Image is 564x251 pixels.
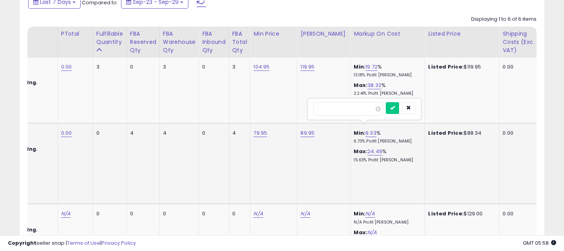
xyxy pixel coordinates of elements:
[354,72,419,78] p: 13.18% Profit [PERSON_NAME]
[300,210,310,218] a: N/A
[428,30,496,38] div: Listed Price
[354,210,365,217] b: Min:
[365,63,378,71] a: 19.72
[354,63,365,70] b: Min:
[232,130,244,137] div: 4
[253,63,269,71] a: 104.95
[202,130,223,137] div: 0
[354,129,365,137] b: Min:
[61,210,70,218] a: N/A
[61,63,72,71] a: 0.00
[354,148,367,155] b: Max:
[428,63,493,70] div: $119.95
[428,129,464,137] b: Listed Price:
[163,63,193,70] div: 3
[96,130,121,137] div: 0
[130,30,156,54] div: FBA Reserved Qty
[96,210,121,217] div: 0
[253,129,267,137] a: 79.95
[130,210,154,217] div: 0
[367,148,382,155] a: 24.49
[354,30,421,38] div: Markup on Cost
[300,30,347,38] div: [PERSON_NAME]
[130,63,154,70] div: 0
[202,30,226,54] div: FBA inbound Qty
[96,30,123,46] div: Fulfillable Quantity
[354,148,419,163] div: %
[8,240,136,247] div: seller snap | |
[354,91,419,96] p: 22.41% Profit [PERSON_NAME]
[351,27,425,58] th: The percentage added to the cost of goods (COGS) that forms the calculator for Min & Max prices.
[354,81,367,89] b: Max:
[367,81,381,89] a: 38.32
[503,63,540,70] div: 0.00
[354,220,419,225] p: N/A Profit [PERSON_NAME]
[96,63,121,70] div: 3
[503,210,540,217] div: 0.00
[503,30,543,54] div: Shipping Costs (Exc. VAT)
[8,239,36,247] strong: Copyright
[101,239,136,247] a: Privacy Policy
[354,157,419,163] p: 15.63% Profit [PERSON_NAME]
[130,130,154,137] div: 4
[58,27,93,58] th: CSV column name: cust_attr_1_PTotal
[354,130,419,144] div: %
[503,130,540,137] div: 0.00
[300,63,315,71] a: 119.95
[232,63,244,70] div: 3
[428,63,464,70] b: Listed Price:
[428,210,493,217] div: $129.00
[354,82,419,96] div: %
[253,210,263,218] a: N/A
[354,63,419,78] div: %
[523,239,556,247] span: 2025-10-7 05:58 GMT
[253,30,294,38] div: Min Price
[61,30,90,38] div: PTotal
[428,130,493,137] div: $88.34
[163,210,193,217] div: 0
[232,210,244,217] div: 0
[428,210,464,217] b: Listed Price:
[300,129,315,137] a: 89.95
[67,239,100,247] a: Terms of Use
[202,210,223,217] div: 0
[163,130,193,137] div: 4
[232,30,247,54] div: FBA Total Qty
[365,129,376,137] a: 9.33
[365,210,375,218] a: N/A
[163,30,195,54] div: FBA Warehouse Qty
[61,129,72,137] a: 0.00
[202,63,223,70] div: 0
[471,16,537,23] div: Displaying 1 to 6 of 6 items
[354,139,419,144] p: 6.70% Profit [PERSON_NAME]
